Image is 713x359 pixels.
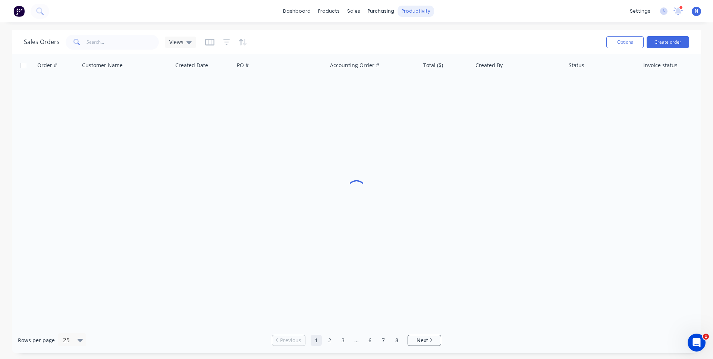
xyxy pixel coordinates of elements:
[82,62,123,69] div: Customer Name
[364,6,398,17] div: purchasing
[311,335,322,346] a: Page 1 is your current page
[475,62,503,69] div: Created By
[378,335,389,346] a: Page 7
[269,335,444,346] ul: Pagination
[330,62,379,69] div: Accounting Order #
[364,335,376,346] a: Page 6
[87,35,159,50] input: Search...
[423,62,443,69] div: Total ($)
[391,335,402,346] a: Page 8
[279,6,314,17] a: dashboard
[175,62,208,69] div: Created Date
[343,6,364,17] div: sales
[703,334,709,340] span: 1
[237,62,249,69] div: PO #
[18,337,55,344] span: Rows per page
[408,337,441,344] a: Next page
[280,337,301,344] span: Previous
[626,6,654,17] div: settings
[606,36,644,48] button: Options
[337,335,349,346] a: Page 3
[13,6,25,17] img: Factory
[695,8,698,15] span: N
[169,38,183,46] span: Views
[324,335,335,346] a: Page 2
[398,6,434,17] div: productivity
[647,36,689,48] button: Create order
[37,62,57,69] div: Order #
[24,38,60,46] h1: Sales Orders
[417,337,428,344] span: Next
[688,334,706,352] iframe: Intercom live chat
[643,62,678,69] div: Invoice status
[351,335,362,346] a: Jump forward
[314,6,343,17] div: products
[272,337,305,344] a: Previous page
[569,62,584,69] div: Status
